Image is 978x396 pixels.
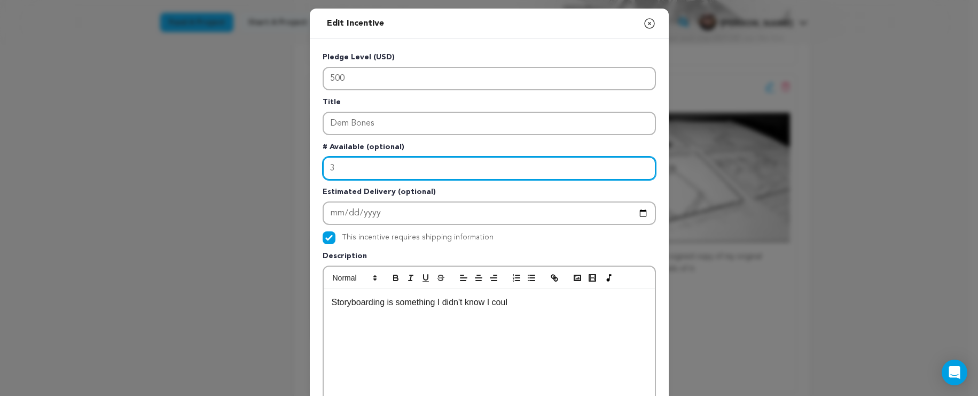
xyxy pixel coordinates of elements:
input: Enter Estimated Delivery [323,201,656,225]
input: Enter level [323,67,656,90]
p: # Available (optional) [323,142,656,157]
p: Title [323,97,656,112]
div: Open Intercom Messenger [942,360,967,385]
input: Enter title [323,112,656,135]
h2: Edit Incentive [323,13,388,34]
p: Storyboarding is something I didn't know I coul [332,296,647,309]
label: This incentive requires shipping information [342,234,494,241]
p: Description [323,251,656,266]
p: Estimated Delivery (optional) [323,187,656,201]
p: Pledge Level (USD) [323,52,656,67]
input: Enter number available [323,157,656,180]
